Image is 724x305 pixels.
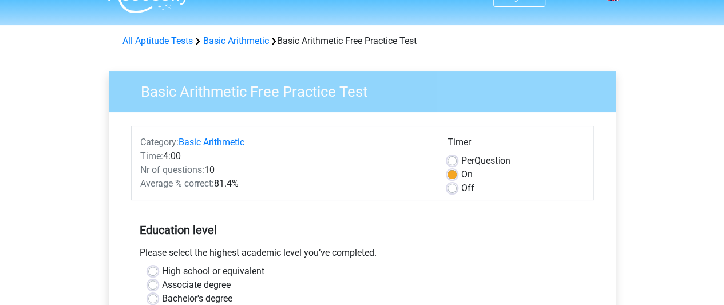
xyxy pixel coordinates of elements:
a: All Aptitude Tests [122,35,193,46]
h3: Basic Arithmetic Free Practice Test [127,78,607,101]
span: Nr of questions: [140,164,204,175]
label: On [461,168,473,181]
a: Basic Arithmetic [203,35,269,46]
h5: Education level [140,219,585,241]
span: Per [461,155,474,166]
label: Off [461,181,474,195]
a: Basic Arithmetic [179,137,244,148]
span: Average % correct: [140,178,214,189]
label: High school or equivalent [162,264,264,278]
div: Please select the highest academic level you’ve completed. [131,246,594,264]
div: 10 [132,163,439,177]
span: Time: [140,150,163,161]
label: Associate degree [162,278,231,292]
span: Category: [140,137,179,148]
div: 81.4% [132,177,439,191]
div: Basic Arithmetic Free Practice Test [118,34,607,48]
div: Timer [448,136,584,154]
label: Question [461,154,511,168]
div: 4:00 [132,149,439,163]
